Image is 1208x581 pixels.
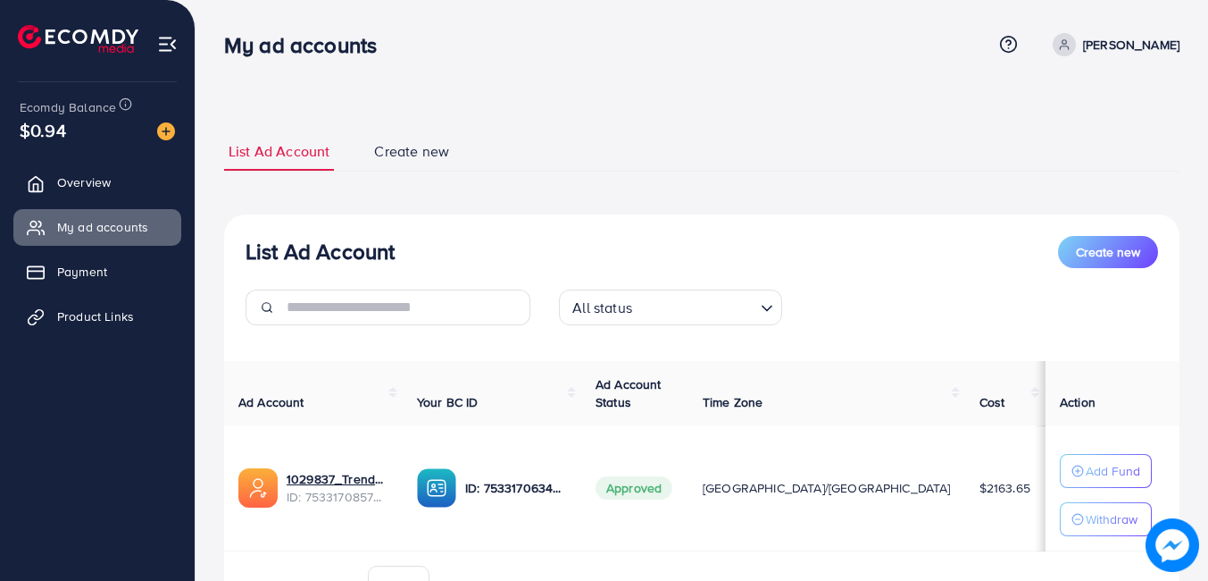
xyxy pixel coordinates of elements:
[246,239,395,265] h3: List Ad Account
[13,209,181,245] a: My ad accounts
[238,468,278,508] img: ic-ads-acc.e4c84228.svg
[374,141,449,162] span: Create new
[1046,33,1179,56] a: [PERSON_NAME]
[637,291,754,321] input: Search for option
[20,117,66,143] span: $0.94
[979,393,1005,411] span: Cost
[703,393,762,411] span: Time Zone
[559,290,782,325] div: Search for option
[1086,509,1137,530] p: Withdraw
[238,393,304,411] span: Ad Account
[979,479,1030,497] span: $2163.65
[287,470,388,488] a: 1029837_Trendy Case_1753953029870
[1083,34,1179,55] p: [PERSON_NAME]
[596,375,662,411] span: Ad Account Status
[57,263,107,281] span: Payment
[703,479,951,497] span: [GEOGRAPHIC_DATA]/[GEOGRAPHIC_DATA]
[465,477,567,499] p: ID: 7533170634600448001
[569,295,636,321] span: All status
[57,218,148,236] span: My ad accounts
[13,254,181,290] a: Payment
[1060,502,1152,536] button: Withdraw
[229,141,329,162] span: List Ad Account
[1058,236,1158,268] button: Create new
[287,470,388,507] div: <span class='underline'>1029837_Trendy Case_1753953029870</span></br>7533170857322184720
[57,307,134,325] span: Product Links
[1146,518,1199,572] img: image
[287,488,388,506] span: ID: 7533170857322184720
[13,299,181,334] a: Product Links
[157,34,178,55] img: menu
[1076,243,1140,261] span: Create new
[18,25,138,53] img: logo
[13,164,181,200] a: Overview
[417,468,456,508] img: ic-ba-acc.ded83a64.svg
[1060,393,1096,411] span: Action
[57,173,111,191] span: Overview
[417,393,479,411] span: Your BC ID
[1086,460,1140,482] p: Add Fund
[224,32,391,58] h3: My ad accounts
[1060,454,1152,488] button: Add Fund
[157,122,175,140] img: image
[596,476,672,500] span: Approved
[20,98,116,116] span: Ecomdy Balance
